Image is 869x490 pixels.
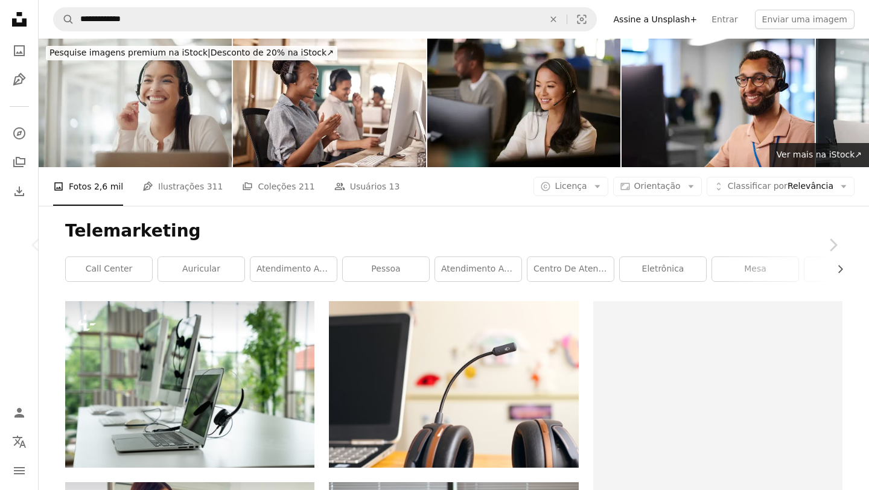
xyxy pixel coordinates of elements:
a: Entrar [704,10,745,29]
a: Fone de ouvido e equipamentos de suporte ao cliente no call center prontos para atendimento ativo... [65,378,314,389]
a: Ilustrações [7,68,31,92]
button: Pesquisa visual [567,8,596,31]
a: call center [66,257,152,281]
h1: Telemarketing [65,220,842,242]
form: Pesquise conteúdo visual em todo o site [53,7,597,31]
span: 13 [389,180,400,193]
a: Próximo [797,187,869,303]
button: Classificar porRelevância [707,177,855,196]
span: Classificar por [728,181,788,191]
img: Mulher, call center e laptop à noite, feliz ou ouvindo atendimento ao cliente com voip no escritó... [39,39,232,167]
button: Orientação [613,177,702,196]
a: Entrar / Cadastrar-se [7,401,31,425]
a: Pesquise imagens premium na iStock|Desconto de 20% na iStock↗ [39,39,345,68]
img: Call center, mulher e sorriso no computador para telemarketing, vendas e suporte global. Consulto... [233,39,426,167]
a: Histórico de downloads [7,179,31,203]
a: mesa [712,257,798,281]
a: Centro de Atendimento [527,257,614,281]
button: Enviar uma imagem [755,10,855,29]
a: Coleções [7,150,31,174]
button: Licença [533,177,608,196]
button: Menu [7,459,31,483]
a: Fotos [7,39,31,63]
img: Fone de ouvido e equipamentos de suporte ao cliente no call center prontos para atendimento ativo... [65,301,314,467]
span: Ver mais na iStock ↗ [777,150,862,159]
button: Pesquise na Unsplash [54,8,74,31]
span: 311 [207,180,223,193]
a: Assine a Unsplash+ [606,10,705,29]
a: Ilustrações 311 [142,167,223,206]
span: Desconto de 20% na iStock ↗ [49,48,334,57]
a: Ver mais na iStock↗ [769,143,869,167]
span: Licença [555,181,587,191]
span: Relevância [728,180,833,192]
img: fone de ouvido preto e marrom perto do computador portátil [329,301,578,467]
a: Usuários 13 [334,167,400,206]
a: Explorar [7,121,31,145]
span: Orientação [634,181,681,191]
a: auricular [158,257,244,281]
a: atendimento ao cliente [250,257,337,281]
a: eletrônica [620,257,706,281]
a: pessoa [343,257,429,281]
a: Atendimento ao cliente [435,257,521,281]
a: fone de ouvido preto e marrom perto do computador portátil [329,378,578,389]
button: Idioma [7,430,31,454]
a: Coleções 211 [242,167,314,206]
img: Trabalhadores de Central de Atendimento [427,39,620,167]
span: Pesquise imagens premium na iStock | [49,48,211,57]
img: customer service support worker [622,39,815,167]
span: 211 [299,180,315,193]
button: Limpar [540,8,567,31]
